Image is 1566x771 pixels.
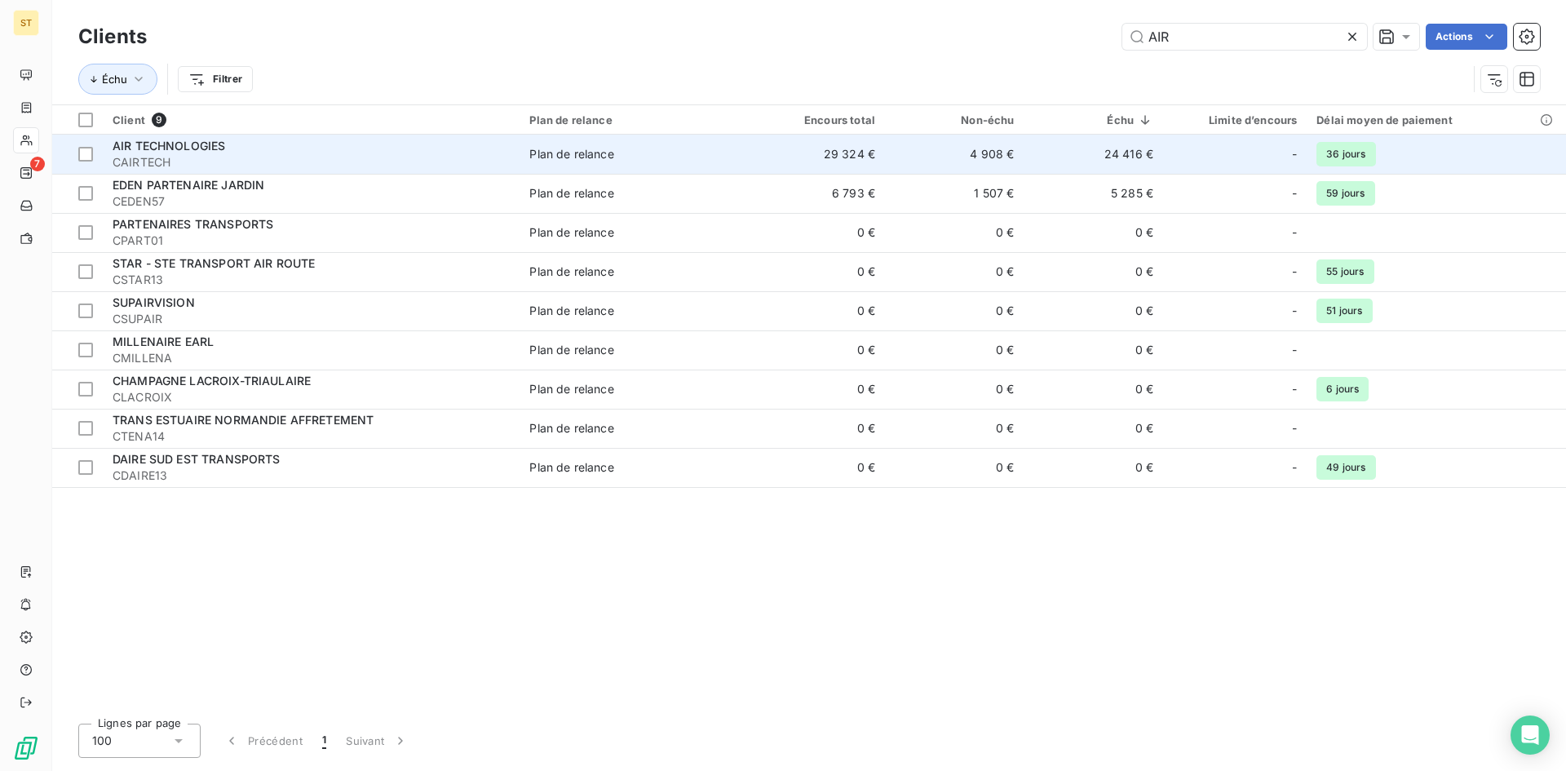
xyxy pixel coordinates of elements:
[113,335,214,348] span: MILLENAIRE EARL
[529,146,613,162] div: Plan de relance
[113,113,145,126] span: Client
[885,448,1024,487] td: 0 €
[885,135,1024,174] td: 4 908 €
[113,452,281,466] span: DAIRE SUD EST TRANSPORTS
[529,303,613,319] div: Plan de relance
[113,154,510,171] span: CAIRTECH
[113,256,316,270] span: STAR - STE TRANSPORT AIR ROUTE
[13,10,39,36] div: ST
[746,252,885,291] td: 0 €
[113,233,510,249] span: CPART01
[1316,377,1369,401] span: 6 jours
[1173,113,1297,126] div: Limite d’encours
[113,272,510,288] span: CSTAR13
[113,139,225,153] span: AIR TECHNOLOGIES
[1024,213,1162,252] td: 0 €
[152,113,166,127] span: 9
[529,459,613,476] div: Plan de relance
[113,389,510,405] span: CLACROIX
[885,252,1024,291] td: 0 €
[746,330,885,370] td: 0 €
[1033,113,1152,126] div: Échu
[1316,299,1372,323] span: 51 jours
[312,724,336,758] button: 1
[1024,252,1162,291] td: 0 €
[102,73,127,86] span: Échu
[1511,716,1550,755] div: Open Intercom Messenger
[322,733,326,749] span: 1
[1316,455,1375,480] span: 49 jours
[1292,342,1297,358] span: -
[1024,370,1162,409] td: 0 €
[1024,409,1162,448] td: 0 €
[113,193,510,210] span: CEDEN57
[1024,135,1162,174] td: 24 416 €
[529,113,736,126] div: Plan de relance
[113,428,510,445] span: CTENA14
[78,64,157,95] button: Échu
[885,213,1024,252] td: 0 €
[746,291,885,330] td: 0 €
[178,66,253,92] button: Filtrer
[1316,259,1374,284] span: 55 jours
[1024,330,1162,370] td: 0 €
[885,291,1024,330] td: 0 €
[1292,185,1297,202] span: -
[1292,264,1297,280] span: -
[529,264,613,280] div: Plan de relance
[1292,303,1297,319] span: -
[214,724,312,758] button: Précédent
[113,295,195,309] span: SUPAIRVISION
[30,157,45,171] span: 7
[336,724,418,758] button: Suivant
[1316,142,1375,166] span: 36 jours
[1122,24,1367,50] input: Rechercher
[1292,381,1297,397] span: -
[746,174,885,213] td: 6 793 €
[113,217,273,231] span: PARTENAIRES TRANSPORTS
[895,113,1014,126] div: Non-échu
[1426,24,1507,50] button: Actions
[1316,181,1374,206] span: 59 jours
[529,224,613,241] div: Plan de relance
[1292,459,1297,476] span: -
[885,330,1024,370] td: 0 €
[529,342,613,358] div: Plan de relance
[13,735,39,761] img: Logo LeanPay
[756,113,875,126] div: Encours total
[885,370,1024,409] td: 0 €
[78,22,147,51] h3: Clients
[529,381,613,397] div: Plan de relance
[885,174,1024,213] td: 1 507 €
[1316,113,1556,126] div: Délai moyen de paiement
[113,178,264,192] span: EDEN PARTENAIRE JARDIN
[113,311,510,327] span: CSUPAIR
[1024,174,1162,213] td: 5 285 €
[529,185,613,202] div: Plan de relance
[1292,224,1297,241] span: -
[746,135,885,174] td: 29 324 €
[746,409,885,448] td: 0 €
[1292,146,1297,162] span: -
[92,733,112,749] span: 100
[885,409,1024,448] td: 0 €
[113,374,311,388] span: CHAMPAGNE LACROIX-TRIAULAIRE
[746,448,885,487] td: 0 €
[1024,291,1162,330] td: 0 €
[1024,448,1162,487] td: 0 €
[113,350,510,366] span: CMILLENA
[113,413,374,427] span: TRANS ESTUAIRE NORMANDIE AFFRETEMENT
[113,467,510,484] span: CDAIRE13
[746,213,885,252] td: 0 €
[529,420,613,436] div: Plan de relance
[1292,420,1297,436] span: -
[746,370,885,409] td: 0 €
